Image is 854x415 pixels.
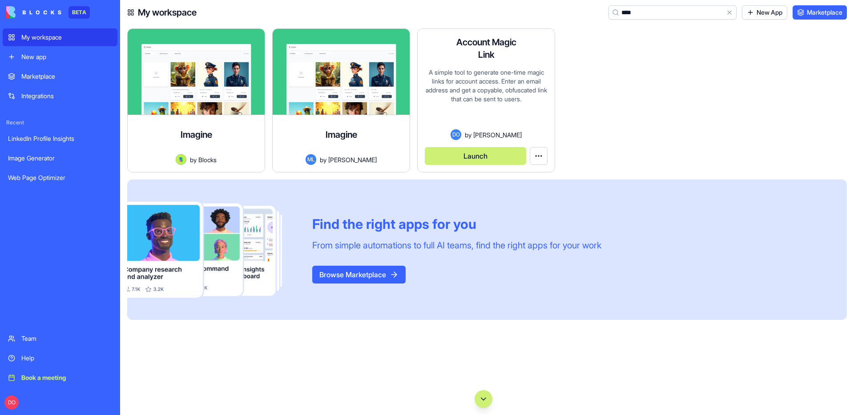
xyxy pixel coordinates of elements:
h4: My workspace [138,6,197,19]
div: Team [21,334,112,343]
a: Marketplace [793,5,847,20]
div: My workspace [21,33,112,42]
span: Recent [3,119,117,126]
a: BETA [6,6,90,19]
span: by [465,130,471,140]
div: Help [21,354,112,363]
span: by [190,155,197,164]
div: New app [21,52,112,61]
div: From simple automations to full AI teams, find the right apps for your work [312,239,601,251]
a: Team [3,330,117,347]
a: LinkedIn Profile Insights [3,130,117,148]
button: Browse Marketplace [312,266,406,283]
div: Web Page Optimizer [8,173,112,182]
a: My workspace [3,28,117,46]
a: Browse Marketplace [312,270,406,279]
a: Marketplace [3,68,117,85]
span: ML [306,154,316,165]
a: New app [3,48,117,66]
button: Launch [425,147,526,165]
span: by [320,155,326,164]
span: Blocks [198,155,217,164]
span: [PERSON_NAME] [328,155,377,164]
h4: Imagine [326,128,357,141]
div: Book a meeting [21,373,112,382]
img: Avatar [176,154,186,165]
a: Book a meeting [3,369,117,387]
a: Image Generator [3,149,117,167]
img: logo [6,6,61,19]
a: Integrations [3,87,117,105]
span: DO [451,129,461,140]
button: Scroll to bottom [475,390,492,408]
span: [PERSON_NAME] [473,130,522,140]
a: ImagineAvatarbyBlocks [127,28,265,172]
span: DO [4,395,19,410]
div: LinkedIn Profile Insights [8,134,112,143]
a: Web Page Optimizer [3,169,117,187]
div: BETA [68,6,90,19]
a: ImagineMLby[PERSON_NAME] [272,28,410,172]
a: New App [742,5,787,20]
h4: Imagine [181,128,212,141]
div: Image Generator [8,154,112,163]
div: Marketplace [21,72,112,81]
a: Help [3,349,117,367]
div: Find the right apps for you [312,216,601,232]
div: A simple tool to generate one-time magic links for account access. Enter an email address and get... [425,68,548,129]
div: Integrations [21,92,112,100]
h4: Account Magic Link [451,36,522,61]
a: Account Magic LinkA simple tool to generate one-time magic links for account access. Enter an ema... [417,28,555,172]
